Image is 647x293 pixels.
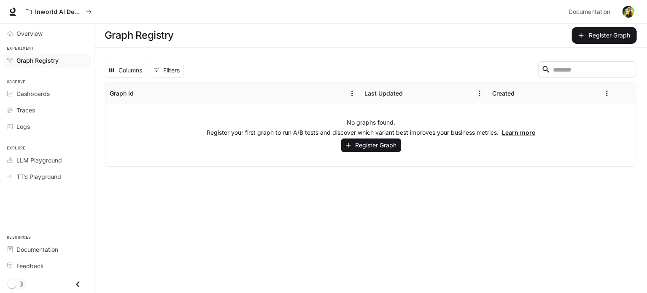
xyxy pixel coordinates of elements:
[35,8,82,16] p: Inworld AI Demos
[135,87,147,100] button: Sort
[3,242,91,257] a: Documentation
[572,27,637,44] button: Register Graph
[16,261,44,270] span: Feedback
[16,106,35,115] span: Traces
[365,90,403,97] div: Last Updated
[620,3,637,20] button: User avatar
[207,128,535,137] p: Register your first graph to run A/B tests and discover which variant best improves your business...
[3,103,91,117] a: Traces
[3,53,91,68] a: Graph Registry
[16,156,62,165] span: LLM Playground
[105,27,174,44] h1: Graph Registry
[68,276,87,293] button: Close drawer
[3,26,91,41] a: Overview
[16,89,50,98] span: Dashboards
[341,139,401,152] button: Register Graph
[16,172,61,181] span: TTS Playground
[347,118,395,127] p: No graphs found.
[3,119,91,134] a: Logs
[492,90,515,97] div: Created
[8,279,16,288] span: Dark mode toggle
[16,122,30,131] span: Logs
[569,7,610,17] span: Documentation
[3,169,91,184] a: TTS Playground
[110,90,134,97] div: Graph Id
[565,3,617,20] a: Documentation
[404,87,417,100] button: Sort
[538,61,636,79] div: Search
[502,129,535,136] a: Learn more
[3,86,91,101] a: Dashboards
[346,87,359,100] button: Menu
[16,56,59,65] span: Graph Registry
[3,258,91,273] a: Feedback
[16,29,43,38] span: Overview
[515,87,528,100] button: Sort
[601,87,613,100] button: Menu
[473,87,486,100] button: Menu
[22,3,95,20] button: All workspaces
[3,153,91,168] a: LLM Playground
[150,63,184,78] button: Show filters
[105,63,146,78] button: Select columns
[623,6,634,18] img: User avatar
[16,245,58,254] span: Documentation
